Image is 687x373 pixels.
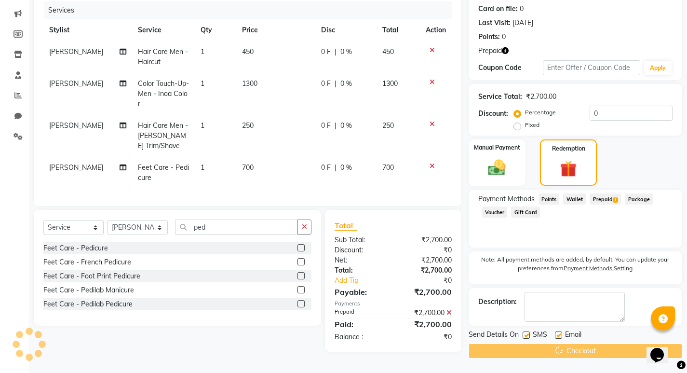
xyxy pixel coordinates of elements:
span: 0 % [340,79,352,89]
div: Card on file: [478,4,518,14]
th: Stylist [43,19,132,41]
span: [PERSON_NAME] [49,121,103,130]
span: Prepaid [590,193,621,205]
span: Hair Care Men - [PERSON_NAME] Trim/Shave [138,121,188,150]
span: Payment Methods [478,194,535,204]
span: Total [335,221,357,231]
span: Package [625,193,653,205]
div: Payable: [327,286,393,298]
span: 1 [201,47,204,56]
th: Qty [195,19,237,41]
div: ₹0 [393,332,458,342]
div: ₹2,700.00 [393,318,458,330]
span: 250 [242,121,254,130]
span: 1 [201,163,204,172]
div: Paid: [327,318,393,330]
label: Redemption [552,144,585,153]
div: 0 [520,4,524,14]
span: 250 [382,121,394,130]
div: ₹2,700.00 [526,92,556,102]
label: Manual Payment [474,143,520,152]
th: Price [236,19,315,41]
div: Sub Total: [327,235,393,245]
div: Discount: [478,109,508,119]
th: Action [420,19,452,41]
div: Feet Care - Pedilab Pedicure [43,299,133,309]
span: 1300 [242,79,257,88]
div: Total: [327,265,393,276]
span: 0 F [321,121,331,131]
th: Service [132,19,195,41]
span: 1 [613,197,618,203]
div: Discount: [327,245,393,255]
label: Percentage [525,108,556,117]
div: Feet Care - Pedilab Manicure [43,285,134,295]
span: Hair Care Men - Haircut [138,47,188,66]
div: ₹2,700.00 [393,286,458,298]
span: 700 [382,163,394,172]
div: 0 [502,32,506,42]
span: SMS [533,330,547,342]
div: Balance : [327,332,393,342]
label: Payment Methods Setting [564,264,633,273]
span: Color Touch-Up- Men - Inoa Color [138,79,189,108]
span: 0 % [340,121,352,131]
div: Feet Care - Pedicure [43,243,108,253]
span: Gift Card [511,207,540,218]
span: | [335,47,337,57]
span: Prepaid [478,46,502,56]
span: [PERSON_NAME] [49,79,103,88]
span: 1300 [382,79,398,88]
label: Note: All payment methods are added, by default. You can update your preferences from [478,255,673,276]
span: Voucher [482,207,508,218]
label: Fixed [525,121,539,129]
div: ₹2,700.00 [393,308,458,318]
div: ₹2,700.00 [393,235,458,245]
span: 0 % [340,47,352,57]
input: Enter Offer / Coupon Code [543,60,640,75]
span: | [335,163,337,173]
div: Services [44,1,459,19]
span: [PERSON_NAME] [49,47,103,56]
span: [PERSON_NAME] [49,163,103,172]
div: Prepaid [327,308,393,318]
span: | [335,79,337,89]
div: Feet Care - French Pedicure [43,257,131,267]
a: Add Tip [327,276,404,286]
div: [DATE] [512,18,533,28]
div: Payments [335,300,452,308]
span: | [335,121,337,131]
span: Points [539,193,560,205]
span: 700 [242,163,254,172]
div: Net: [327,255,393,265]
div: Last Visit: [478,18,511,28]
div: ₹2,700.00 [393,265,458,276]
iframe: chat widget [647,334,677,363]
th: Disc [315,19,377,41]
span: Send Details On [469,330,519,342]
span: Email [565,330,581,342]
span: 0 F [321,47,331,57]
span: 1 [201,79,204,88]
div: ₹2,700.00 [393,255,458,265]
div: ₹0 [393,245,458,255]
div: Description: [478,297,517,307]
span: 0 % [340,163,352,173]
span: Wallet [563,193,586,205]
span: 0 F [321,79,331,89]
input: Search or Scan [175,220,298,235]
div: Points: [478,32,500,42]
img: _cash.svg [483,158,511,178]
div: Service Total: [478,92,522,102]
img: _gift.svg [555,159,582,180]
div: Coupon Code [478,63,543,73]
span: Feet Care - Pedicure [138,163,189,182]
span: 1 [201,121,204,130]
th: Total [377,19,419,41]
span: 0 F [321,163,331,173]
div: ₹0 [404,276,459,286]
button: Apply [644,61,672,75]
span: 450 [242,47,254,56]
div: Feet Care - Foot Print Pedicure [43,271,140,281]
span: 450 [382,47,394,56]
